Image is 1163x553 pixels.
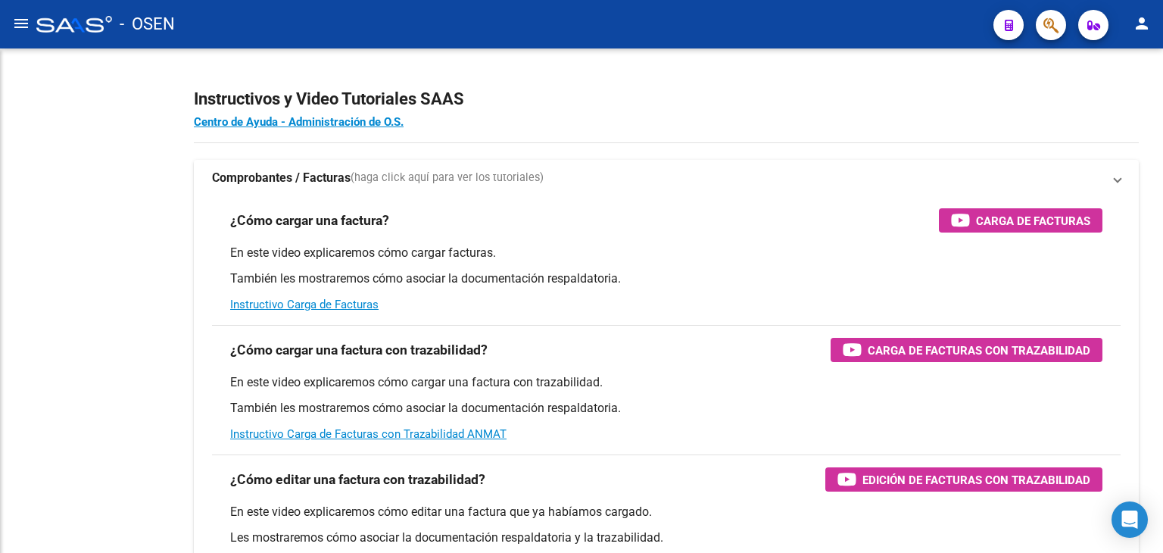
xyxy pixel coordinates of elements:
p: Les mostraremos cómo asociar la documentación respaldatoria y la trazabilidad. [230,530,1102,546]
div: Open Intercom Messenger [1112,501,1148,538]
span: Carga de Facturas [976,211,1090,230]
span: - OSEN [120,8,175,41]
mat-expansion-panel-header: Comprobantes / Facturas(haga click aquí para ver los tutoriales) [194,160,1139,196]
span: Edición de Facturas con Trazabilidad [862,470,1090,489]
p: En este video explicaremos cómo editar una factura que ya habíamos cargado. [230,504,1102,520]
p: También les mostraremos cómo asociar la documentación respaldatoria. [230,400,1102,417]
span: (haga click aquí para ver los tutoriales) [351,170,544,186]
strong: Comprobantes / Facturas [212,170,351,186]
h3: ¿Cómo editar una factura con trazabilidad? [230,469,485,490]
h2: Instructivos y Video Tutoriales SAAS [194,85,1139,114]
mat-icon: menu [12,14,30,33]
mat-icon: person [1133,14,1151,33]
button: Edición de Facturas con Trazabilidad [825,467,1102,492]
h3: ¿Cómo cargar una factura? [230,210,389,231]
a: Instructivo Carga de Facturas con Trazabilidad ANMAT [230,427,507,441]
p: En este video explicaremos cómo cargar facturas. [230,245,1102,261]
button: Carga de Facturas con Trazabilidad [831,338,1102,362]
p: También les mostraremos cómo asociar la documentación respaldatoria. [230,270,1102,287]
button: Carga de Facturas [939,208,1102,233]
span: Carga de Facturas con Trazabilidad [868,341,1090,360]
h3: ¿Cómo cargar una factura con trazabilidad? [230,339,488,361]
a: Centro de Ayuda - Administración de O.S. [194,115,404,129]
p: En este video explicaremos cómo cargar una factura con trazabilidad. [230,374,1102,391]
a: Instructivo Carga de Facturas [230,298,379,311]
